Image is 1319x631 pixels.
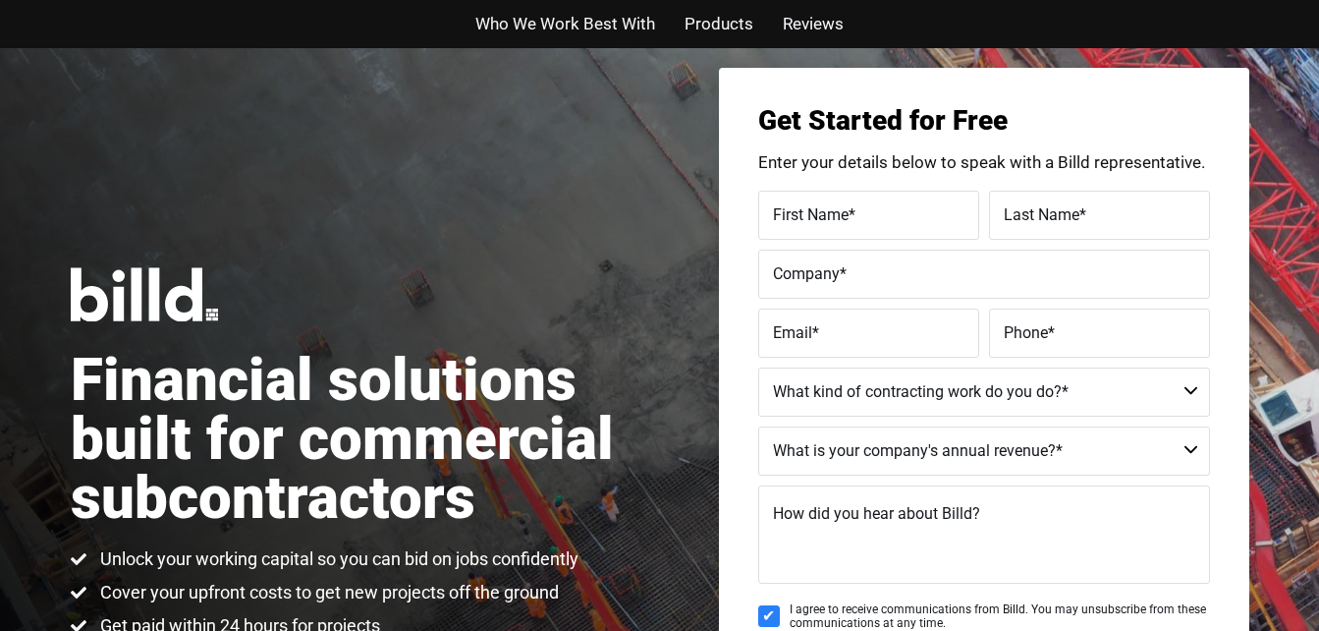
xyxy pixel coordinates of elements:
h3: Get Started for Free [758,107,1210,135]
span: Phone [1004,322,1048,341]
span: How did you hear about Billd? [773,504,980,523]
span: Company [773,263,840,282]
span: Email [773,322,812,341]
span: Cover your upfront costs to get new projects off the ground [95,581,559,604]
p: Enter your details below to speak with a Billd representative. [758,154,1210,171]
span: I agree to receive communications from Billd. You may unsubscribe from these communications at an... [790,602,1210,631]
span: First Name [773,204,849,223]
a: Who We Work Best With [475,10,655,38]
h1: Financial solutions built for commercial subcontractors [71,351,660,528]
a: Reviews [783,10,844,38]
span: Last Name [1004,204,1079,223]
input: I agree to receive communications from Billd. You may unsubscribe from these communications at an... [758,605,780,627]
span: Unlock your working capital so you can bid on jobs confidently [95,547,578,571]
a: Products [685,10,753,38]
